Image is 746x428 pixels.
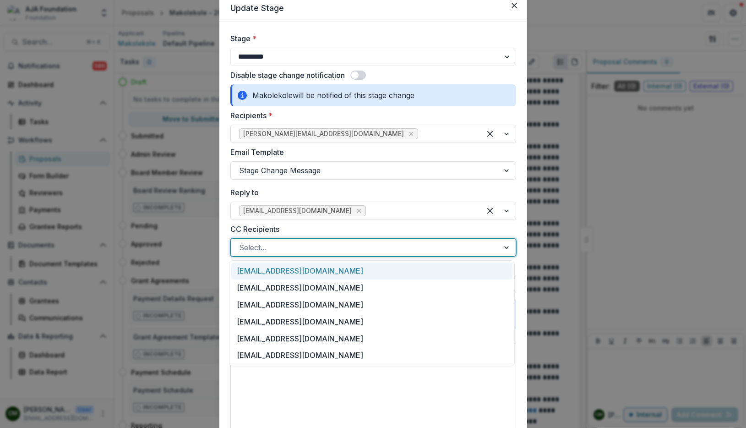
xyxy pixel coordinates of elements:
[231,330,512,347] div: [EMAIL_ADDRESS][DOMAIN_NAME]
[230,147,511,158] label: Email Template
[231,263,512,280] div: [EMAIL_ADDRESS][DOMAIN_NAME]
[231,313,512,330] div: [EMAIL_ADDRESS][DOMAIN_NAME]
[230,70,345,81] label: Disable stage change notification
[231,280,512,296] div: [EMAIL_ADDRESS][DOMAIN_NAME]
[231,296,512,313] div: [EMAIL_ADDRESS][DOMAIN_NAME]
[483,203,497,218] div: Clear selected options
[231,347,512,364] div: [EMAIL_ADDRESS][DOMAIN_NAME]
[483,126,497,141] div: Clear selected options
[407,129,416,138] div: Remove colleen@makolekoleusa.org
[354,206,364,215] div: Remove cmckenna@ajafoundation.org
[230,224,511,235] label: CC Recipients
[230,110,511,121] label: Recipients
[243,130,404,138] span: [PERSON_NAME][EMAIL_ADDRESS][DOMAIN_NAME]
[230,187,511,198] label: Reply to
[243,207,352,215] span: [EMAIL_ADDRESS][DOMAIN_NAME]
[230,33,511,44] label: Stage
[230,84,516,106] div: Makolekole will be notified of this stage change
